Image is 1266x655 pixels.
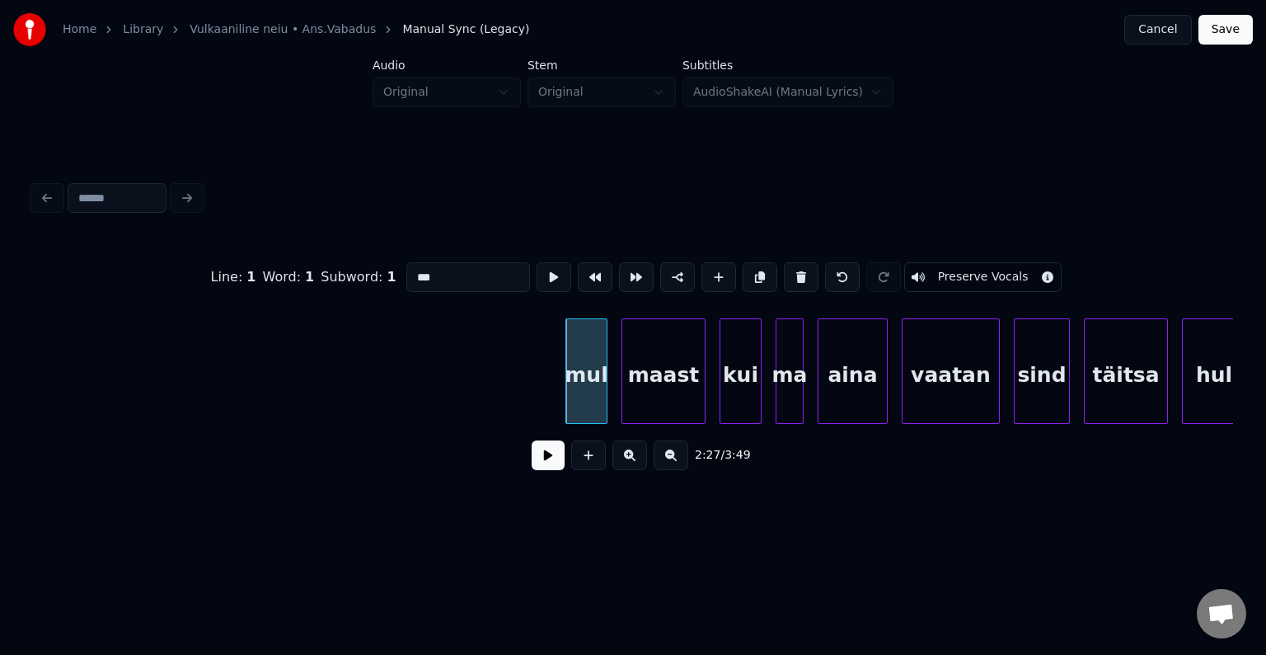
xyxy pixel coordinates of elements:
label: Audio [373,59,521,71]
nav: breadcrumb [63,21,529,38]
button: Cancel [1124,15,1191,45]
button: Toggle [904,262,1062,292]
span: Manual Sync (Legacy) [402,21,529,38]
span: 3:49 [724,447,750,464]
div: Word : [263,267,315,287]
a: Home [63,21,96,38]
span: 1 [246,269,256,285]
span: 1 [387,269,396,285]
div: Line : [211,267,256,287]
label: Subtitles [682,59,893,71]
button: Save [1198,15,1253,45]
label: Stem [527,59,676,71]
span: 1 [305,269,314,285]
a: Vulkaaniline neiu • Ans.Vabadus [190,21,376,38]
div: Open chat [1197,589,1246,639]
img: youka [13,13,46,46]
div: Subword : [321,267,396,287]
span: 2:27 [695,447,720,464]
a: Library [123,21,163,38]
div: / [695,447,734,464]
